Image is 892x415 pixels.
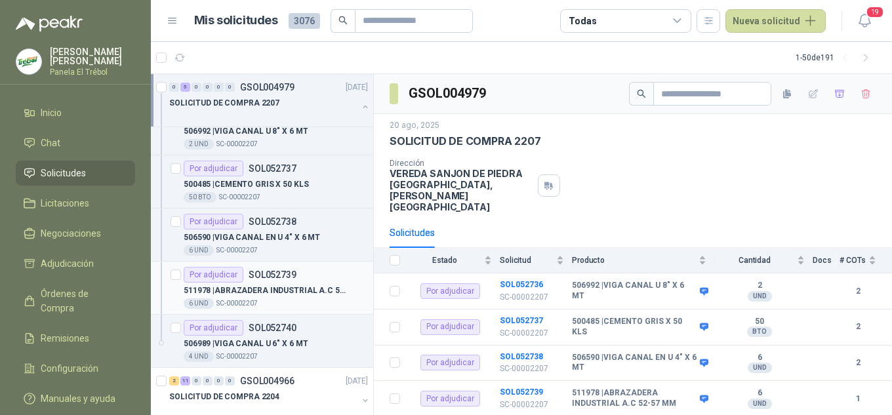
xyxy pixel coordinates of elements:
div: 0 [192,83,201,92]
span: Órdenes de Compra [41,287,123,315]
b: 511978 | ABRAZADERA INDUSTRIAL A.C 52-57 MM [572,388,697,408]
div: 0 [214,83,224,92]
b: 2 [840,357,876,369]
button: Nueva solicitud [725,9,826,33]
p: Panela El Trébol [50,68,135,76]
p: SOL052739 [249,270,296,279]
span: Remisiones [41,331,89,346]
a: SOL052738 [500,352,543,361]
a: Manuales y ayuda [16,386,135,411]
div: 6 UND [184,245,214,256]
a: Por adjudicarSOL052738506590 |VIGA CANAL EN U 4" X 6 MT6 UNDSC-00002207 [151,208,373,262]
p: SOLICITUD DE COMPRA 2204 [169,391,279,403]
div: BTO [747,326,772,337]
div: Por adjudicar [420,355,480,370]
a: Órdenes de Compra [16,281,135,321]
div: Solicitudes [390,226,435,240]
div: UND [748,291,772,302]
th: Docs [813,248,840,273]
a: Por adjudicarSOL052737500485 |CEMENTO GRIS X 50 KLS50 BTOSC-00002207 [151,155,373,208]
span: Manuales y ayuda [41,391,115,406]
b: 506992 | VIGA CANAL U 8" X 6 MT [572,281,697,301]
p: VEREDA SANJON DE PIEDRA [GEOGRAPHIC_DATA] , [PERSON_NAME][GEOGRAPHIC_DATA] [390,168,533,212]
div: Por adjudicar [184,267,243,283]
b: 6 [714,353,805,363]
p: SC-00002207 [500,363,564,375]
a: Remisiones [16,326,135,351]
th: Solicitud [500,248,572,273]
a: SOL052737 [500,316,543,325]
p: 506989 | VIGA CANAL U 6" X 6 MT [184,338,308,350]
div: Por adjudicar [184,214,243,229]
p: SC-00002207 [500,291,564,304]
th: Estado [408,248,500,273]
button: 19 [853,9,876,33]
img: Logo peakr [16,16,83,31]
span: 3076 [289,13,320,29]
div: 0 [192,376,201,385]
div: Por adjudicar [184,161,243,176]
p: GSOL004966 [240,376,294,385]
a: Por adjudicarSOL052740506989 |VIGA CANAL U 6" X 6 MT4 UNDSC-00002207 [151,315,373,368]
span: Inicio [41,106,62,120]
span: Adjudicación [41,256,94,271]
div: 50 BTO [184,192,216,203]
b: 6 [714,388,805,399]
span: Negociaciones [41,226,101,241]
p: SC-00002207 [500,327,564,340]
p: SOLICITUD DE COMPRA 2207 [390,134,541,148]
a: Por adjudicarSOL052736506992 |VIGA CANAL U 8" X 6 MT2 UNDSC-00002207 [151,102,373,155]
a: SOL052736 [500,280,543,289]
p: SC-00002207 [219,192,260,203]
p: GSOL004979 [240,83,294,92]
b: 50 [714,317,805,327]
div: 11 [180,376,190,385]
span: 19 [866,6,884,18]
span: Estado [408,256,481,265]
p: 511978 | ABRAZADERA INDUSTRIAL A.C 52-57 MM [184,285,347,297]
p: [DATE] [346,81,368,94]
p: 20 ago, 2025 [390,119,439,132]
span: Licitaciones [41,196,89,210]
p: SC-00002207 [500,399,564,411]
p: Dirección [390,159,533,168]
div: 5 [180,83,190,92]
p: SC-00002207 [216,139,258,149]
div: Por adjudicar [420,283,480,299]
p: [PERSON_NAME] [PERSON_NAME] [50,47,135,66]
div: 4 UND [184,351,214,362]
th: Producto [572,248,714,273]
p: SOL052738 [249,217,296,226]
b: 506590 | VIGA CANAL EN U 4" X 6 MT [572,353,697,373]
span: Producto [572,256,696,265]
a: Licitaciones [16,191,135,216]
a: Inicio [16,100,135,125]
div: 2 UND [184,139,214,149]
div: 1 - 50 de 191 [796,47,876,68]
div: Por adjudicar [184,320,243,336]
p: 506992 | VIGA CANAL U 8" X 6 MT [184,125,308,138]
p: SC-00002207 [216,245,258,256]
span: search [338,16,348,25]
b: 2 [714,281,805,291]
a: Solicitudes [16,161,135,186]
div: 0 [225,83,235,92]
b: 1 [840,393,876,405]
div: 0 [214,376,224,385]
h3: GSOL004979 [409,83,488,104]
a: SOL052739 [500,387,543,397]
div: 0 [203,83,213,92]
span: # COTs [840,256,866,265]
b: 500485 | CEMENTO GRIS X 50 KLS [572,317,697,337]
span: Solicitud [500,256,554,265]
th: # COTs [840,248,892,273]
p: [DATE] [346,375,368,387]
a: Configuración [16,356,135,381]
h1: Mis solicitudes [194,11,278,30]
span: Chat [41,136,60,150]
p: SC-00002207 [216,298,258,309]
a: Chat [16,130,135,155]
